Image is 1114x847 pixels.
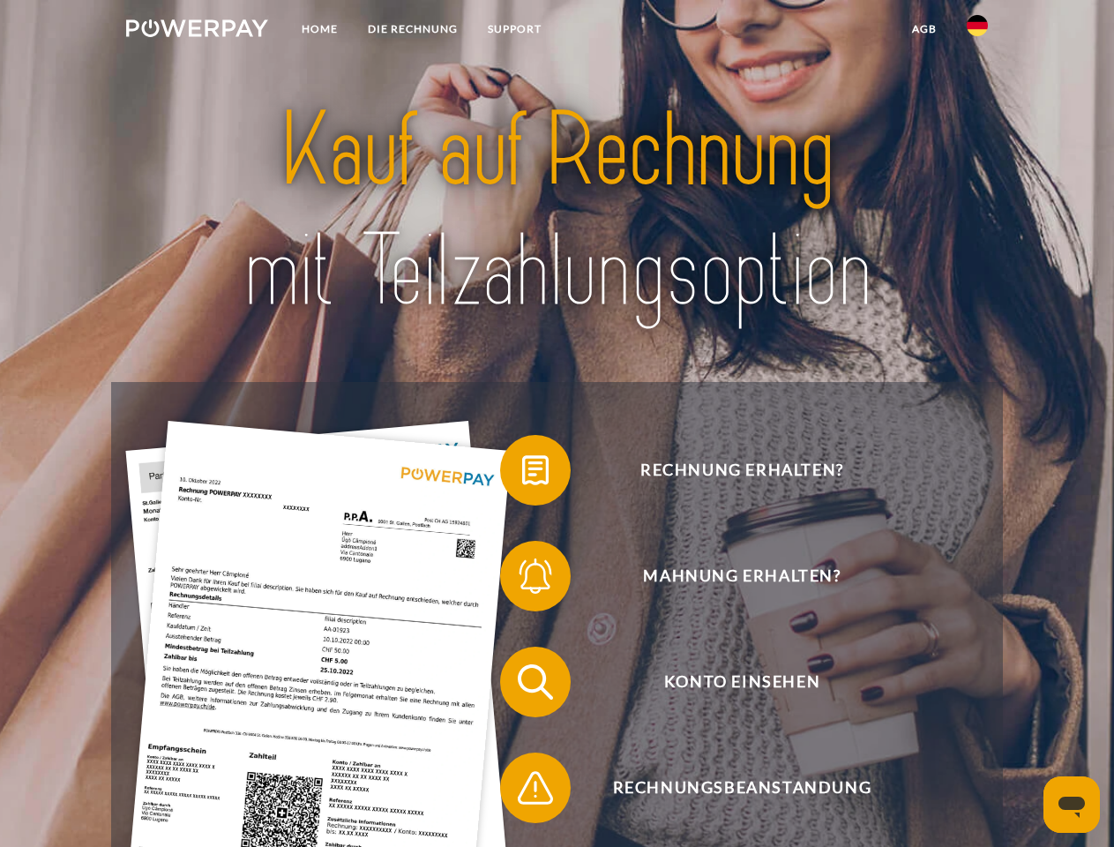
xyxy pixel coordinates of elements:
img: title-powerpay_de.svg [168,85,946,338]
a: SUPPORT [473,13,557,45]
a: agb [897,13,952,45]
a: Home [287,13,353,45]
span: Konto einsehen [526,647,958,717]
span: Rechnungsbeanstandung [526,753,958,823]
iframe: Schaltfläche zum Öffnen des Messaging-Fensters [1043,776,1100,833]
img: qb_search.svg [513,660,557,704]
span: Rechnung erhalten? [526,435,958,506]
img: logo-powerpay-white.svg [126,19,268,37]
img: qb_bill.svg [513,448,557,492]
a: DIE RECHNUNG [353,13,473,45]
span: Mahnung erhalten? [526,541,958,611]
img: de [967,15,988,36]
button: Rechnung erhalten? [500,435,959,506]
img: qb_warning.svg [513,766,557,810]
button: Rechnungsbeanstandung [500,753,959,823]
button: Mahnung erhalten? [500,541,959,611]
button: Konto einsehen [500,647,959,717]
img: qb_bell.svg [513,554,557,598]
